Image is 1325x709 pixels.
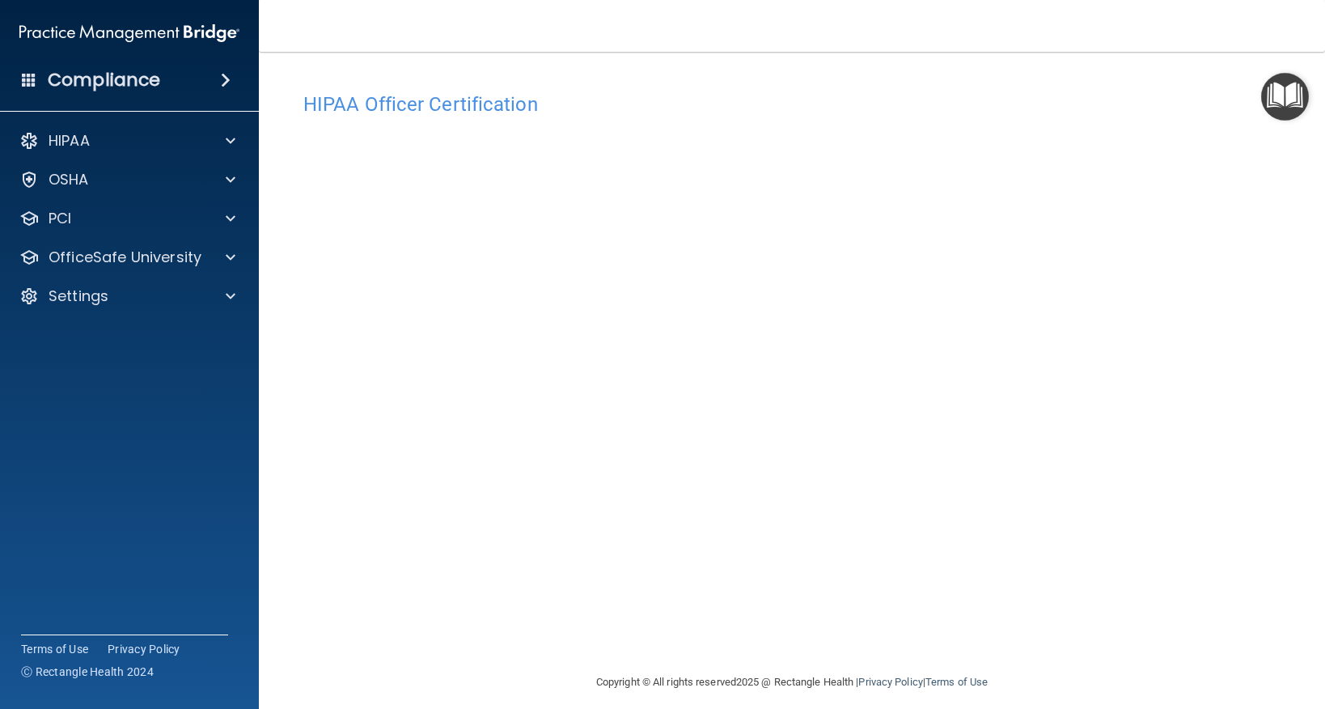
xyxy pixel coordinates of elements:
a: PCI [19,209,235,228]
h4: Compliance [48,69,160,91]
img: PMB logo [19,17,239,49]
a: HIPAA [19,131,235,151]
a: OfficeSafe University [19,248,235,267]
p: Settings [49,287,108,306]
iframe: Drift Widget Chat Controller [1045,594,1306,659]
button: Open Resource Center [1261,73,1309,121]
h4: HIPAA Officer Certification [303,94,1281,115]
span: Ⓒ Rectangle Health 2024 [21,664,154,680]
a: Terms of Use [21,641,88,657]
a: Settings [19,287,235,306]
a: Privacy Policy [858,676,922,688]
p: OfficeSafe University [49,248,201,267]
a: Privacy Policy [108,641,180,657]
p: PCI [49,209,71,228]
p: HIPAA [49,131,90,151]
a: Terms of Use [925,676,988,688]
div: Copyright © All rights reserved 2025 @ Rectangle Health | | [497,656,1087,708]
iframe: hipaa-training [303,124,1281,650]
p: OSHA [49,170,89,189]
a: OSHA [19,170,235,189]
